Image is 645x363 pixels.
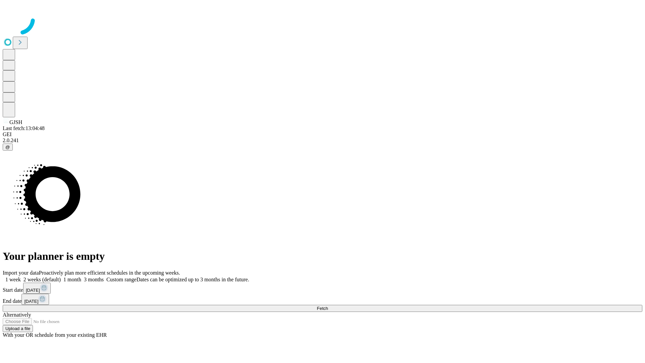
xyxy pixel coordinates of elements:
[136,277,249,282] span: Dates can be optimized up to 3 months in the future.
[3,283,642,294] div: Start date
[106,277,136,282] span: Custom range
[3,131,642,137] div: GEI
[24,277,61,282] span: 2 weeks (default)
[3,294,642,305] div: End date
[21,294,49,305] button: [DATE]
[23,283,51,294] button: [DATE]
[3,270,39,276] span: Import your data
[3,312,31,318] span: Alternatively
[84,277,104,282] span: 3 months
[3,325,33,332] button: Upload a file
[3,137,642,144] div: 2.0.241
[39,270,180,276] span: Proactively plan more efficient schedules in the upcoming weeks.
[9,119,22,125] span: GJSH
[3,250,642,263] h1: Your planner is empty
[26,288,40,293] span: [DATE]
[3,305,642,312] button: Fetch
[24,299,38,304] span: [DATE]
[3,144,13,151] button: @
[317,306,328,311] span: Fetch
[5,277,21,282] span: 1 week
[3,125,45,131] span: Last fetch: 13:04:48
[63,277,81,282] span: 1 month
[3,332,107,338] span: With your OR schedule from your existing EHR
[5,145,10,150] span: @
